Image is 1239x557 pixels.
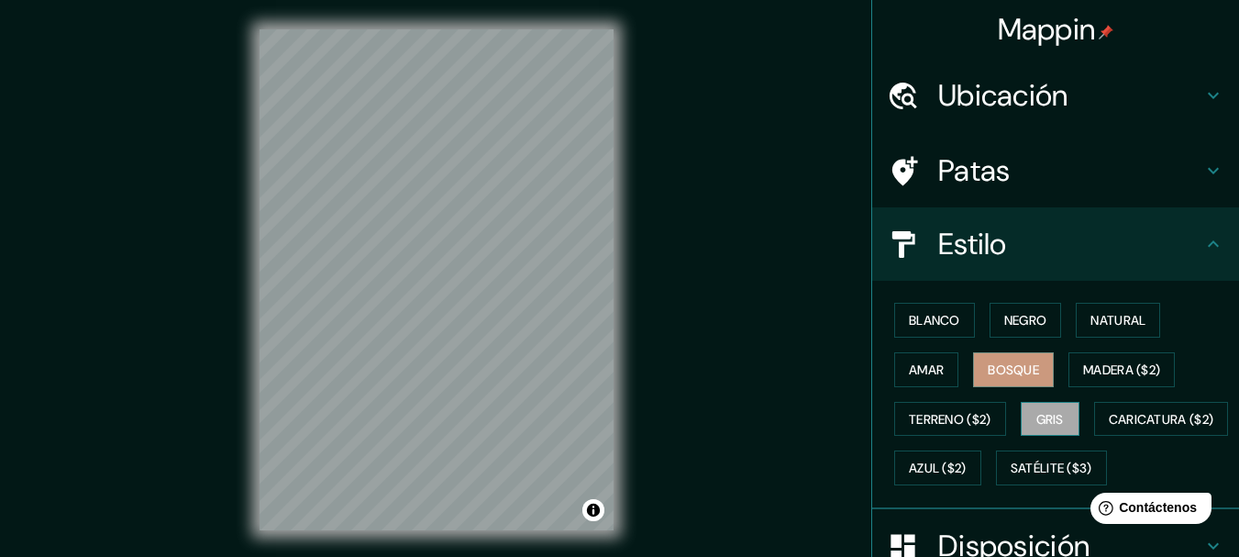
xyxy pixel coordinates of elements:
[1021,402,1079,437] button: Gris
[909,461,967,477] font: Azul ($2)
[1083,362,1160,378] font: Madera ($2)
[1011,461,1092,477] font: Satélite ($3)
[1076,303,1160,338] button: Natural
[894,303,975,338] button: Blanco
[1094,402,1229,437] button: Caricatura ($2)
[1068,352,1175,387] button: Madera ($2)
[1036,411,1064,428] font: Gris
[988,362,1039,378] font: Bosque
[938,225,1007,263] font: Estilo
[260,29,614,530] canvas: Mapa
[973,352,1054,387] button: Bosque
[894,402,1006,437] button: Terreno ($2)
[938,76,1068,115] font: Ubicación
[894,352,958,387] button: Amar
[582,499,604,521] button: Activar o desactivar atribución
[909,312,960,329] font: Blanco
[872,134,1239,207] div: Patas
[1099,25,1113,39] img: pin-icon.png
[996,451,1107,485] button: Satélite ($3)
[990,303,1062,338] button: Negro
[894,451,981,485] button: Azul ($2)
[909,411,991,428] font: Terreno ($2)
[872,207,1239,281] div: Estilo
[1076,485,1219,537] iframe: Lanzador de widgets de ayuda
[998,10,1096,49] font: Mappin
[872,59,1239,132] div: Ubicación
[938,151,1011,190] font: Patas
[909,362,944,378] font: Amar
[1004,312,1047,329] font: Negro
[1109,411,1214,428] font: Caricatura ($2)
[1090,312,1145,329] font: Natural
